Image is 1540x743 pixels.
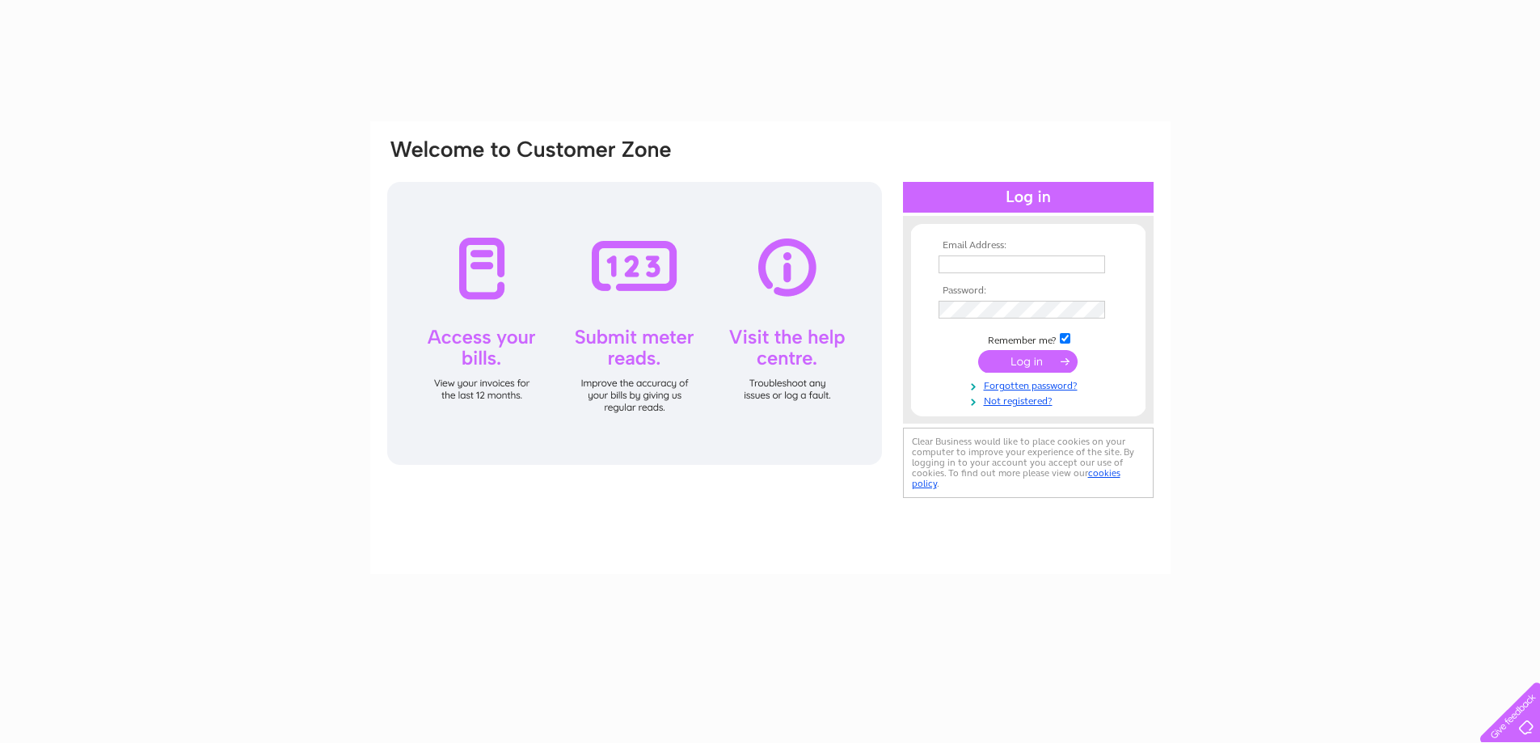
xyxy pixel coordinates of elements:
[939,392,1122,407] a: Not registered?
[935,331,1122,347] td: Remember me?
[939,377,1122,392] a: Forgotten password?
[978,350,1078,373] input: Submit
[935,240,1122,251] th: Email Address:
[935,285,1122,297] th: Password:
[912,467,1120,489] a: cookies policy
[903,428,1154,498] div: Clear Business would like to place cookies on your computer to improve your experience of the sit...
